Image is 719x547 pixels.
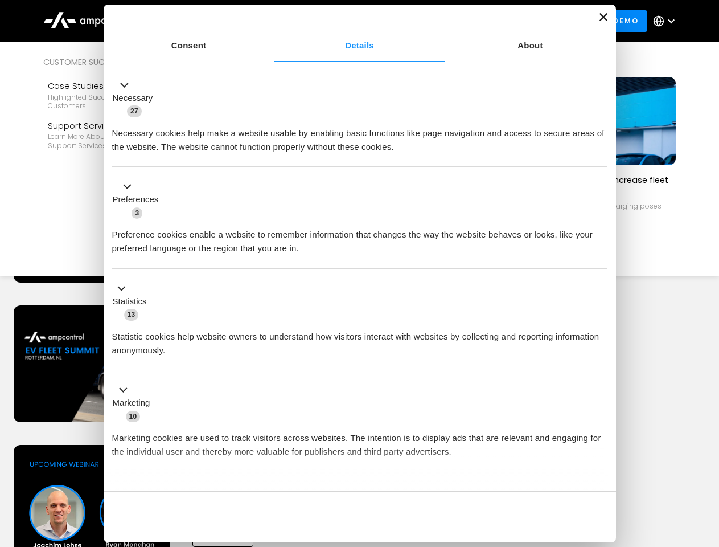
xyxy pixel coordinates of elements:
[43,75,184,115] a: Case StudiesHighlighted success stories From Our Customers
[188,487,199,498] span: 2
[43,56,184,68] div: Customer success
[112,383,157,423] button: Marketing (10)
[112,78,160,118] button: Necessary (27)
[112,180,166,220] button: Preferences (3)
[443,500,607,533] button: Okay
[599,13,607,21] button: Close banner
[126,411,141,422] span: 10
[113,397,150,410] label: Marketing
[113,295,147,308] label: Statistics
[112,485,206,499] button: Unclassified (2)
[43,115,184,155] a: Support ServicesLearn more about Ampcontrol’s support services
[48,93,180,111] div: Highlighted success stories From Our Customers
[48,80,180,92] div: Case Studies
[445,30,616,62] a: About
[113,193,159,206] label: Preferences
[48,120,180,132] div: Support Services
[127,105,142,117] span: 27
[112,219,607,255] div: Preference cookies enable a website to remember information that changes the way the website beha...
[104,30,274,62] a: Consent
[112,321,607,357] div: Statistic cookies help website owners to understand how visitors interact with websites by collec...
[112,281,154,321] button: Statistics (13)
[113,92,153,105] label: Necessary
[132,207,142,219] span: 3
[112,118,607,154] div: Necessary cookies help make a website usable by enabling basic functions like page navigation and...
[48,132,180,150] div: Learn more about Ampcontrol’s support services
[274,30,445,62] a: Details
[112,423,607,459] div: Marketing cookies are used to track visitors across websites. The intention is to display ads tha...
[124,309,139,320] span: 13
